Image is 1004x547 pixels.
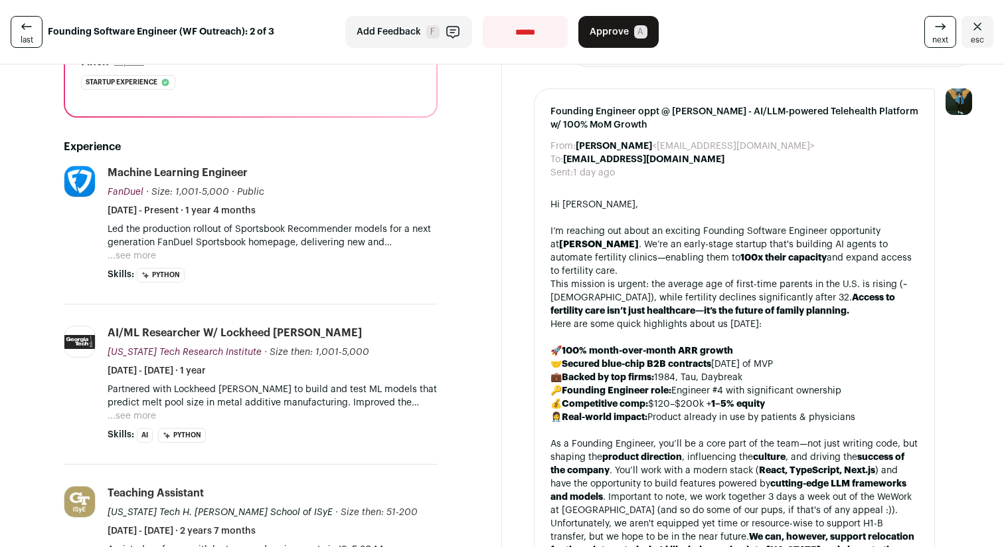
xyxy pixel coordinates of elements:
span: next [932,35,948,45]
div: Teaching Assistant [108,486,204,500]
strong: Competitive comp: [562,399,648,409]
button: Add Feedback F [345,16,472,48]
dd: 1 day ago [573,166,615,179]
span: Skills: [108,268,134,281]
span: . Important to note, we work together 3 days a week out of the WeWork at [GEOGRAPHIC_DATA] (and s... [550,492,912,542]
span: Product already in use by patients & physicians [647,413,855,422]
strong: [PERSON_NAME] [559,240,639,249]
h2: Experience [64,139,438,155]
strong: product direction [602,453,682,462]
span: Here are some quick highlights about us [DATE]: [550,320,762,329]
strong: Founding Engineer role: [562,386,671,395]
div: Machine Learning Engineer [108,165,248,180]
span: 💰 [550,399,562,409]
strong: Real-world impact: [562,413,647,422]
span: I’m reaching out about an exciting Founding Software Engineer opportunity at [550,227,880,249]
span: . We’re an early-stage startup that's building AI agents to automate fertility clinics—enabling t... [550,240,888,263]
button: ...see more [108,249,156,263]
strong: 100% month-over-month ARR growth [562,346,733,356]
dt: From: [550,140,576,153]
li: Python [137,268,185,282]
img: 5ea8e2af2f54cee34a71dcb84cbeb00769922e6e81807022b602cdc57c79b4e0.jpg [64,335,95,348]
span: 💼 [550,373,562,382]
strong: Secured blue-chip B2B contracts [562,360,711,369]
span: last [21,35,33,45]
img: 01abe7ce109b5405f592c4a52ccb9d9a81e5fb3ec8e63b796195fa3455fdf597.jpg [64,487,95,517]
b: [EMAIL_ADDRESS][DOMAIN_NAME] [563,155,724,164]
span: 1984, Tau, Daybreak [654,373,742,382]
span: Public [237,187,264,197]
span: [DATE] of MVP [711,360,773,369]
span: F [426,25,440,39]
li: AI [137,428,153,443]
span: 👩‍⚕️ [550,413,562,422]
img: c4b21a3ed6a207402a2532a3ea0a2b834a11f49209bfda1ce55247a5f527eec4.jpg [64,166,95,197]
span: · [232,185,234,199]
div: AI/ML Researcher w/ Lockheed [PERSON_NAME] [108,326,362,340]
span: Engineer #4 with significant ownership [671,386,841,395]
span: . You’ll work with a modern stack ( [610,466,759,475]
button: Approve A [578,16,659,48]
a: next [924,16,956,48]
span: esc [971,35,984,45]
span: Approve [590,25,629,39]
span: [US_STATE] Tech Research Institute [108,348,262,357]
dt: To: [550,153,563,166]
p: Partnered with Lockheed [PERSON_NAME] to build and test ML models that predict melt pool size in ... [108,383,438,409]
strong: Backed by top firms: [562,373,654,382]
button: ...see more [108,409,156,423]
span: · Size then: 1,001-5,000 [264,348,369,357]
span: Hi [PERSON_NAME], [550,200,638,209]
span: , influencing the [682,453,753,462]
span: Startup experience [86,76,157,89]
span: [DATE] - [DATE] · 2 years 7 months [108,524,256,538]
span: [US_STATE] Tech H. [PERSON_NAME] School of ISyE [108,508,333,517]
span: A [634,25,647,39]
span: This mission is urgent: the average age of first-time parents in the U.S. is rising (~[DEMOGRAPHI... [550,280,907,302]
strong: culture [753,453,786,462]
span: Founding Engineer oppt @ [PERSON_NAME] - AI/LLM-powered Telehealth Platform w/ 100% MoM Growth [550,105,918,132]
span: [DATE] - Present · 1 year 4 months [108,204,256,217]
span: As a Founding Engineer, you’ll be a core part of the team—not just writing code, but shaping the [550,439,918,462]
span: 🚀 [550,346,562,356]
a: last [11,16,42,48]
strong: 1–5% equity [711,399,765,409]
span: Skills: [108,428,134,441]
span: Add Feedback [357,25,421,39]
b: [PERSON_NAME] [576,142,652,151]
span: $120–$200k + [648,399,711,409]
span: · Size: 1,001-5,000 [146,187,229,197]
span: · Size then: 51-200 [335,508,418,517]
strong: React, TypeScript, Next.js [759,466,875,475]
a: Close [962,16,993,48]
dt: Sent: [550,166,573,179]
span: , and driving the [786,453,857,462]
span: 🔑 [550,386,562,395]
strong: 100x their capacity [740,253,827,263]
img: 12031951-medium_jpg [946,88,972,115]
strong: Founding Software Engineer (WF Outreach): 2 of 3 [48,25,274,39]
li: Python [158,428,206,443]
p: Led the production rollout of Sportsbook Recommender models for a next generation FanDuel Sportsb... [108,223,438,249]
span: FanDuel [108,187,143,197]
span: 🤝 [550,360,562,369]
span: [DATE] - [DATE] · 1 year [108,364,206,378]
dd: <[EMAIL_ADDRESS][DOMAIN_NAME]> [576,140,815,153]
